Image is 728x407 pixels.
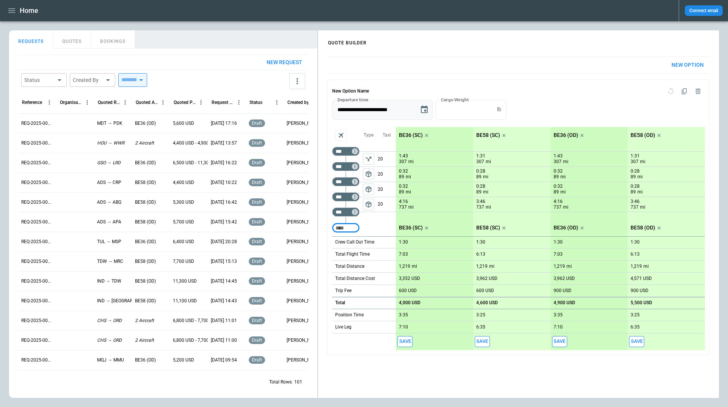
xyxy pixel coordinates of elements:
button: New request [260,55,308,70]
p: [DATE] 11:01 [211,317,237,324]
p: [PERSON_NAME] [287,140,318,146]
p: 6,800 USD - 7,700 USD [173,337,219,344]
button: Request Created At (UTC-05:00) column menu [234,97,244,107]
div: Not found [332,147,359,156]
p: BE58 (OD) [135,179,156,186]
p: REQ-2025-000245 [21,278,53,284]
span: draft [250,121,264,126]
button: left aligned [363,153,374,165]
p: 5,300 USD [173,199,194,206]
p: 5,700 USD [173,219,194,225]
p: GSO → LRD [97,160,121,166]
span: draft [250,160,264,165]
p: 6,400 USD [173,239,194,245]
span: Save this aircraft quote and copy details to clipboard [475,336,490,347]
p: 4,400 USD [173,179,194,186]
p: mi [406,189,411,195]
p: 7:10 [399,324,408,330]
p: BE58 (SC) [476,225,500,231]
span: draft [250,338,264,343]
p: MQJ → MMU [97,357,124,363]
p: 3:35 [399,312,408,318]
button: Quoted Route column menu [120,97,130,107]
p: 89 [476,174,482,180]
span: draft [250,239,264,244]
p: 0:32 [399,168,408,174]
p: 2 Aircraft [135,140,154,146]
p: REQ-2025-000249 [21,199,53,206]
span: package_2 [365,185,372,193]
p: BE58 (OD) [631,225,655,231]
p: 900 USD [554,288,571,294]
p: [PERSON_NAME] [287,199,318,206]
p: 0:32 [399,184,408,189]
p: [PERSON_NAME] [287,278,318,284]
span: draft [250,200,264,205]
div: Too short [332,207,359,217]
button: New Option [665,57,710,73]
p: 600 USD [476,288,494,294]
p: mi [406,174,411,180]
p: mi [483,189,488,195]
p: Total Distance [335,263,364,270]
p: BE58 (OD) [135,219,156,225]
p: 20 [378,182,396,197]
p: 737 [554,204,562,211]
div: scrollable content [318,50,719,361]
button: Save [397,336,413,347]
p: Total Distance Cost [335,275,375,282]
p: mi [412,263,417,270]
div: Reference [22,100,42,105]
div: Status [24,76,55,84]
button: Quoted Aircraft column menu [158,97,168,107]
span: package_2 [365,201,372,208]
p: 89 [399,189,404,195]
p: 600 USD [399,288,417,294]
p: mi [486,204,491,211]
span: Type of sector [363,168,374,180]
button: Reference column menu [44,97,54,107]
p: 1,219 [554,264,565,269]
span: draft [250,357,264,363]
p: REQ-2025-000246 [21,258,53,265]
p: 89 [554,174,559,180]
p: 1,219 [399,264,410,269]
p: mi [486,159,491,165]
p: 3,962 USD [554,276,575,281]
p: 7:03 [399,251,408,257]
p: [DATE] 15:13 [211,258,237,265]
p: BE36 (OD) [135,357,156,363]
button: Choose date, selected date is Aug 21, 2025 [417,102,432,117]
div: Too short [332,177,359,186]
p: TUL → MSP [97,239,121,245]
button: Save [552,336,567,347]
button: Status column menu [272,97,282,107]
span: Aircraft selection [335,130,347,141]
span: Save this aircraft quote and copy details to clipboard [629,336,644,347]
p: REQ-2025-000247 [21,239,53,245]
p: 7:10 [554,324,563,330]
p: BE36 (OD) [135,239,156,245]
p: 6:13 [476,251,485,257]
button: left aligned [363,168,374,180]
p: REQ-2025-000243 [21,317,53,324]
p: 20 [378,152,396,167]
p: REQ-2025-000251 [21,160,53,166]
p: 1:31 [476,153,485,159]
p: mi [560,189,566,195]
div: scrollable content [396,127,705,350]
span: package_2 [365,170,372,178]
button: left aligned [363,199,374,210]
p: [PERSON_NAME] [287,239,318,245]
button: REQUESTS [9,30,53,49]
button: Quoted Price column menu [196,97,206,107]
p: 307 [631,159,639,165]
p: 3:25 [476,312,485,318]
p: [DATE] 14:43 [211,298,237,304]
p: BE58 (OD) [631,132,655,138]
span: draft [250,140,264,146]
p: mi [563,204,568,211]
p: 0:32 [554,184,563,189]
p: 20 [378,167,396,182]
p: BE58 (OD) [135,278,156,284]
